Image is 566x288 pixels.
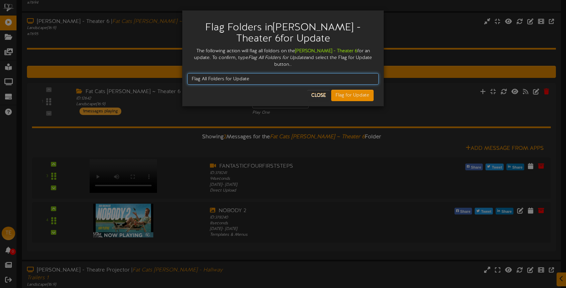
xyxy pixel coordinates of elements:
i: Flag All Folders for Update [248,55,306,60]
input: Flag All Folders for Update [187,73,379,85]
button: Close [307,90,330,101]
h2: Flag Folders in [PERSON_NAME] - Theater 6 for Update [192,22,374,45]
div: The following action will flag all foldors on the for an update. To confirm, type and select the ... [187,48,379,68]
strong: [PERSON_NAME] - Theater 6 [295,49,357,54]
button: Flag for Update [331,90,374,101]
